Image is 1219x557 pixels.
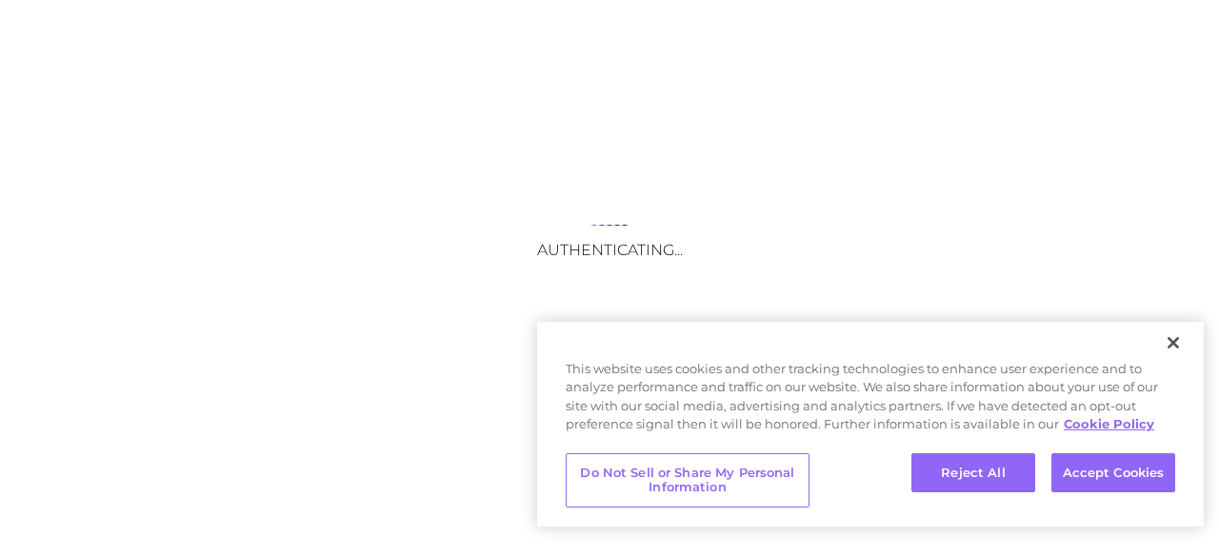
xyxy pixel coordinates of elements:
button: Reject All [911,453,1035,493]
button: Accept Cookies [1051,453,1175,493]
h3: Authenticating... [419,241,800,259]
a: More information about your privacy, opens in a new tab [1064,416,1154,431]
div: Cookie banner [537,322,1204,527]
button: Close [1152,322,1194,364]
button: Do Not Sell or Share My Personal Information, Opens the preference center dialog [566,453,809,507]
div: This website uses cookies and other tracking technologies to enhance user experience and to analy... [537,360,1204,444]
div: Privacy [537,322,1204,527]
